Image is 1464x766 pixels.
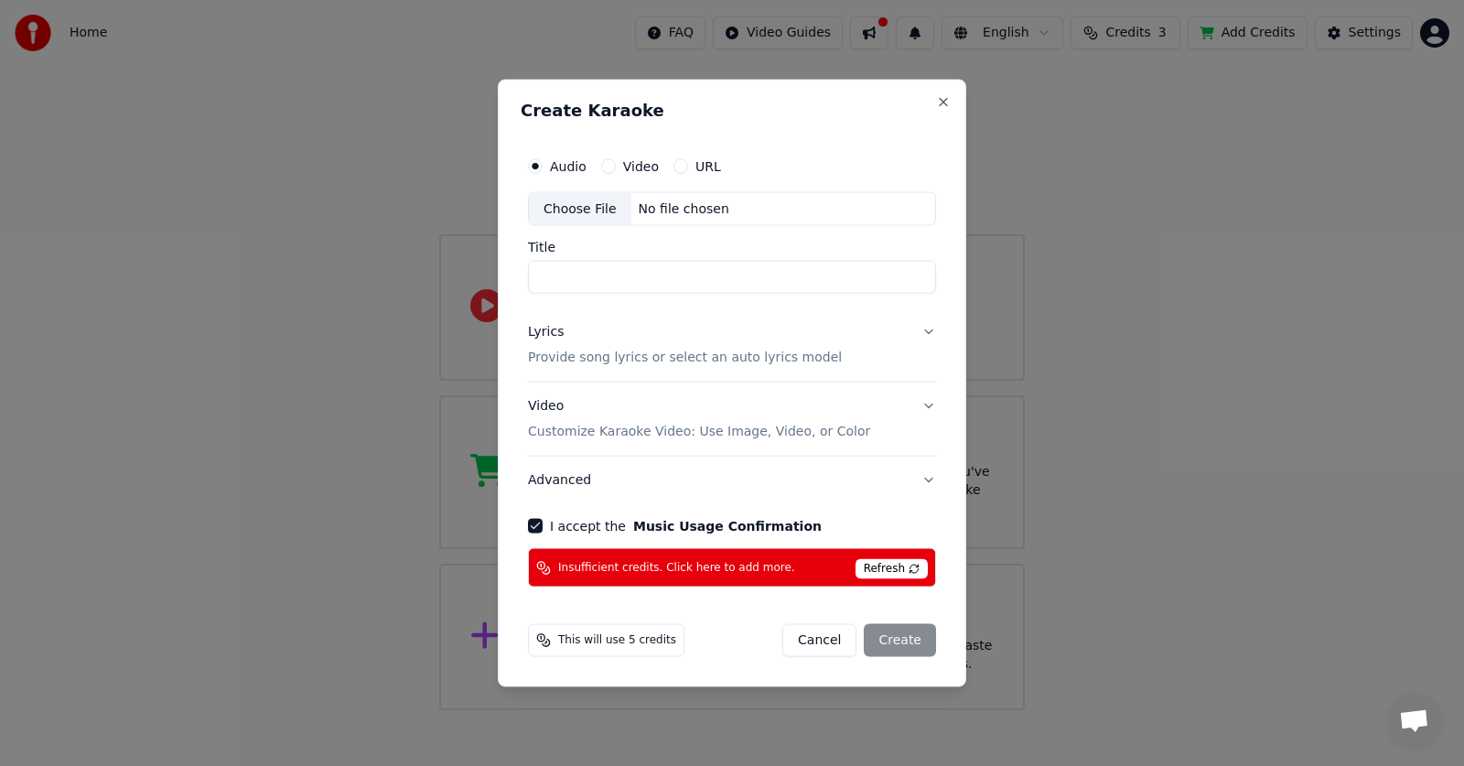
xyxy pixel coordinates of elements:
label: Audio [550,159,587,172]
button: Advanced [528,457,936,504]
label: Video [623,159,659,172]
div: Choose File [529,192,631,225]
label: Title [528,241,936,254]
p: Provide song lyrics or select an auto lyrics model [528,349,842,367]
span: This will use 5 credits [558,633,676,648]
button: Cancel [782,624,856,657]
p: Customize Karaoke Video: Use Image, Video, or Color [528,423,870,441]
div: No file chosen [631,200,737,218]
label: I accept the [550,520,822,533]
div: Lyrics [528,323,564,341]
button: VideoCustomize Karaoke Video: Use Image, Video, or Color [528,383,936,456]
button: I accept the [633,520,822,533]
div: Video [528,397,870,441]
button: LyricsProvide song lyrics or select an auto lyrics model [528,308,936,382]
span: Refresh [856,559,928,579]
h2: Create Karaoke [521,102,943,118]
label: URL [695,159,721,172]
span: Insufficient credits. Click here to add more. [558,560,795,575]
